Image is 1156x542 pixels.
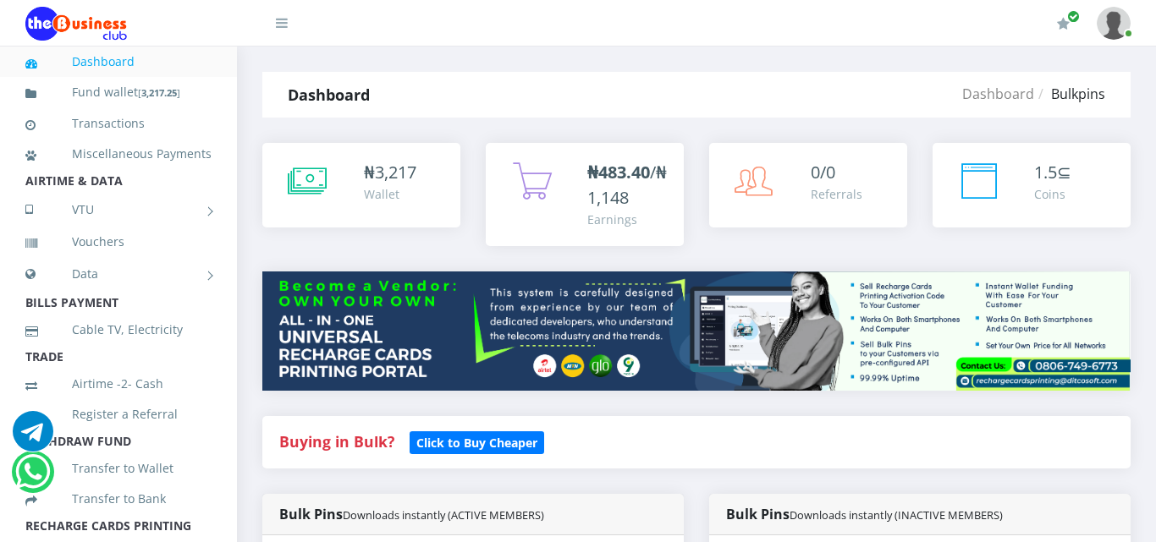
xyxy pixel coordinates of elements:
img: User [1097,7,1131,40]
a: Transfer to Wallet [25,449,212,488]
a: Cable TV, Electricity [25,310,212,349]
div: Wallet [364,185,416,203]
div: Earnings [587,211,667,228]
div: Coins [1034,185,1071,203]
li: Bulkpins [1034,84,1105,104]
a: Data [25,253,212,295]
strong: Buying in Bulk? [279,431,394,452]
strong: Bulk Pins [279,505,544,523]
a: Fund wallet[3,217.25] [25,73,212,112]
span: 3,217 [375,161,416,183]
i: Renew/Upgrade Subscription [1057,17,1070,30]
b: ₦483.40 [587,161,650,183]
span: /₦1,148 [587,161,667,209]
b: 3,217.25 [141,86,177,99]
a: Vouchers [25,222,212,261]
div: ⊆ [1034,160,1071,185]
small: [ ] [138,86,180,99]
small: Downloads instantly (INACTIVE MEMBERS) [790,507,1003,523]
a: Register a Referral [25,395,212,434]
a: Transfer to Bank [25,479,212,518]
b: Click to Buy Cheaper [416,435,537,451]
span: 1.5 [1034,161,1057,183]
a: 0/0 Referrals [709,143,907,227]
a: Miscellaneous Payments [25,134,212,173]
a: Transactions [25,104,212,143]
a: Chat for support [13,424,53,452]
a: VTU [25,189,212,231]
strong: Dashboard [288,85,370,105]
span: Renew/Upgrade Subscription [1067,10,1080,23]
div: ₦ [364,160,416,185]
small: Downloads instantly (ACTIVE MEMBERS) [343,507,544,523]
span: 0/0 [811,161,835,183]
a: Airtime -2- Cash [25,364,212,403]
img: multitenant_rcp.png [262,271,1131,391]
div: Referrals [811,185,862,203]
a: Dashboard [25,42,212,81]
a: Chat for support [15,464,50,492]
a: ₦483.40/₦1,148 Earnings [486,143,684,246]
a: Dashboard [962,85,1034,103]
a: Click to Buy Cheaper [410,431,544,452]
strong: Bulk Pins [726,505,1003,523]
img: Logo [25,7,127,41]
a: ₦3,217 Wallet [262,143,460,227]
